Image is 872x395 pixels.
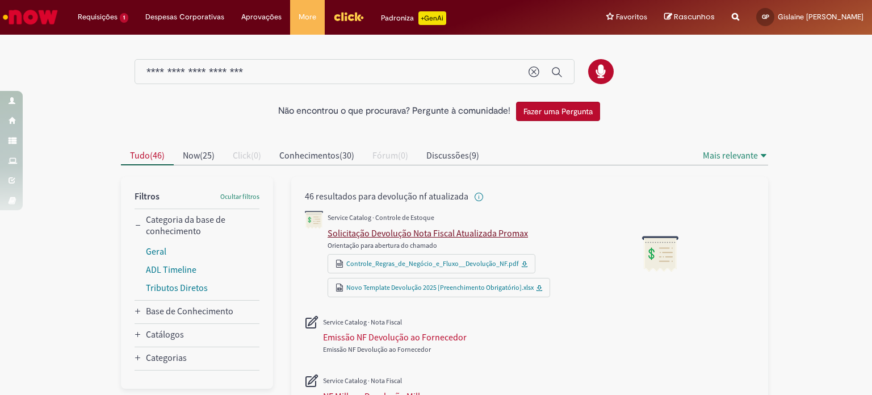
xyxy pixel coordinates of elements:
[1,6,60,28] img: ServiceNow
[381,11,446,25] div: Padroniza
[299,11,316,23] span: More
[778,12,863,22] span: Gislaine [PERSON_NAME]
[145,11,224,23] span: Despesas Corporativas
[278,106,510,117] h2: Não encontrou o que procurava? Pergunte à comunidade!
[664,12,715,23] a: Rascunhos
[418,11,446,25] p: +GenAi
[516,102,600,121] button: Fazer uma Pergunta
[241,11,282,23] span: Aprovações
[674,11,715,22] span: Rascunhos
[762,13,769,20] span: GP
[78,11,118,23] span: Requisições
[616,11,647,23] span: Favoritos
[120,13,128,23] span: 1
[333,8,364,25] img: click_logo_yellow_360x200.png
